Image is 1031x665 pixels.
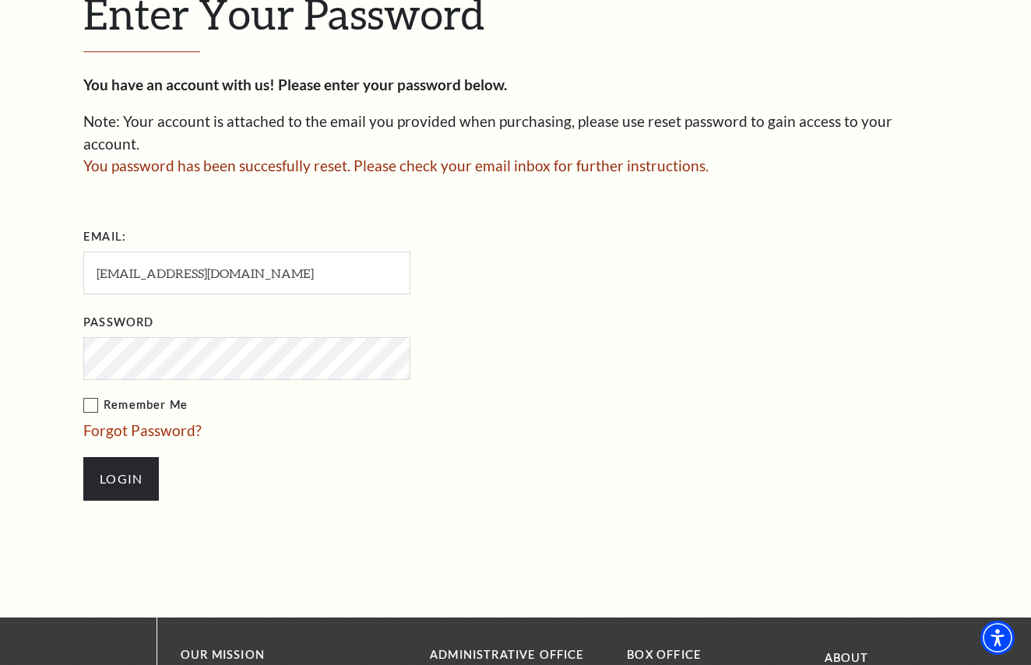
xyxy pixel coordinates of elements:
[825,651,869,664] a: About
[83,252,410,294] input: Required
[83,111,948,155] p: Note: Your account is attached to the email you provided when purchasing, please use reset passwo...
[980,621,1015,655] div: Accessibility Menu
[83,457,159,501] input: Submit button
[83,421,202,439] a: Forgot Password?
[83,76,275,93] strong: You have an account with us!
[278,76,507,93] strong: Please enter your password below.
[83,227,126,247] label: Email:
[181,646,375,665] p: OUR MISSION
[83,157,709,174] span: You password has been succesfully reset. Please check your email inbox for further instructions.
[627,646,801,665] p: BOX OFFICE
[83,396,566,415] label: Remember Me
[430,646,603,665] p: Administrative Office
[83,313,153,332] label: Password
